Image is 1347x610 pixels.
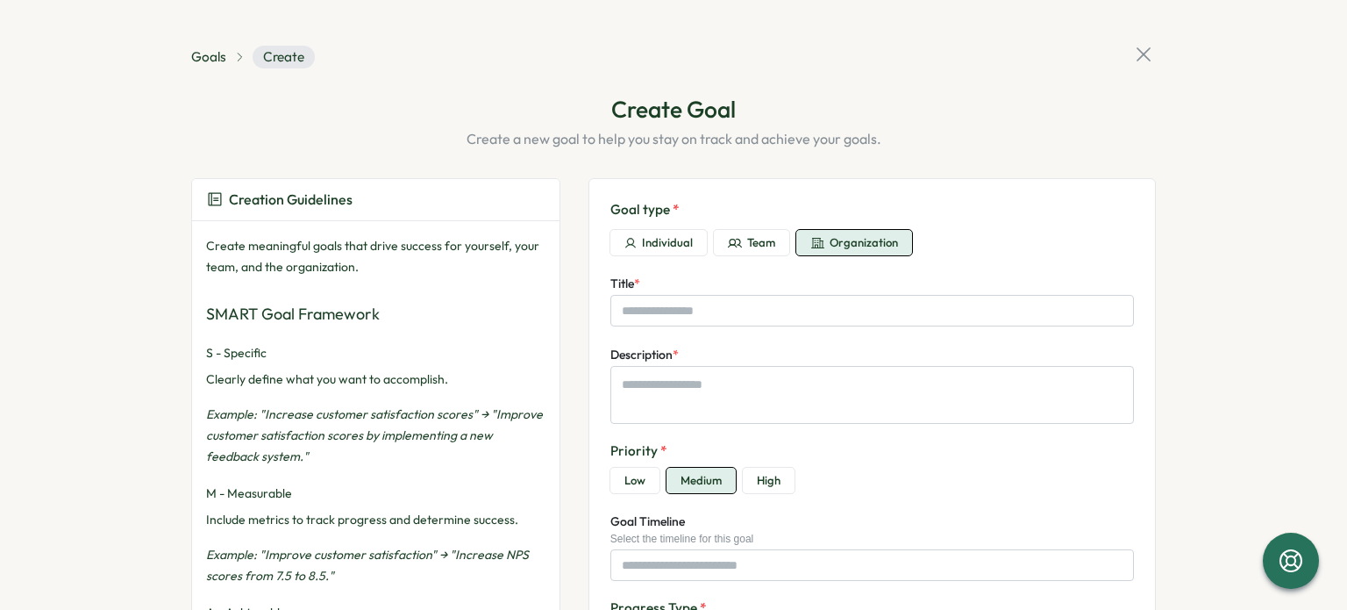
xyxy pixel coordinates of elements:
[714,230,789,256] button: Team
[206,369,545,390] p: Clearly define what you want to accomplish.
[206,406,543,464] em: Example: "Increase customer satisfaction scores" → "Improve customer satisfaction scores by imple...
[610,441,1134,461] label: Priority
[610,230,707,256] button: Individual
[191,94,1156,125] h1: Create Goal
[610,275,640,294] label: Title
[206,302,545,327] h3: SMART Goal Framework
[191,128,1156,150] p: Create a new goal to help you stay on track and achieve your goals.
[743,468,795,494] button: High
[610,346,679,365] label: Description
[191,47,226,67] button: Goals
[796,230,912,256] button: Organization
[666,468,736,494] button: Medium
[206,509,545,530] p: Include metrics to track progress and determine success.
[229,189,353,211] span: Creation Guidelines
[206,547,529,584] em: Example: "Improve customer satisfaction" → "Increase NPS scores from 7.5 to 8.5."
[206,484,545,502] h4: M - Measurable
[610,468,659,494] button: Low
[253,46,315,68] span: Create
[610,200,1134,219] label: Goal type
[206,235,545,277] p: Create meaningful goals that drive success for yourself, your team, and the organization.
[642,235,693,251] span: Individual
[610,513,685,532] label: Goal Timeline
[610,533,1134,545] div: Select the timeline for this goal
[830,235,898,251] span: Organization
[206,344,545,362] h4: S - Specific
[747,235,775,251] span: Team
